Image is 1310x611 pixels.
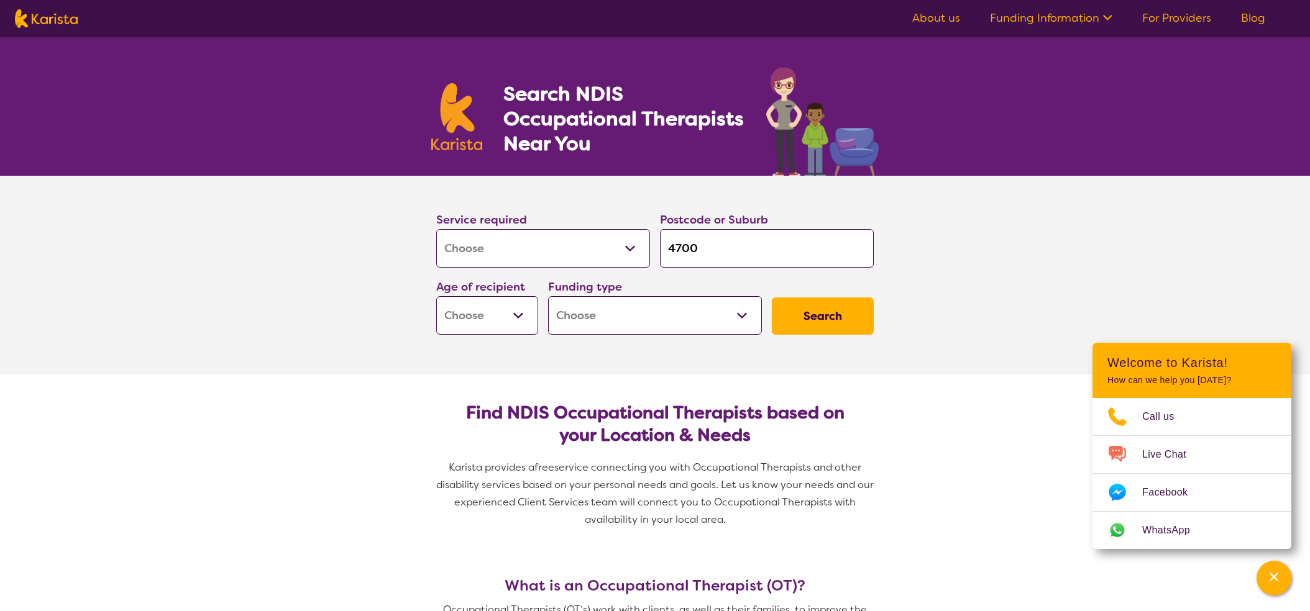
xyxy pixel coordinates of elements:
[1257,561,1291,595] button: Channel Menu
[446,402,864,446] h2: Find NDIS Occupational Therapists based on your Location & Needs
[660,212,768,227] label: Postcode or Suburb
[15,9,78,28] img: Karista logo
[1142,407,1189,426] span: Call us
[436,212,527,227] label: Service required
[534,461,554,474] span: free
[436,279,525,294] label: Age of recipient
[1092,512,1291,549] a: Web link opens in a new tab.
[912,11,960,25] a: About us
[990,11,1112,25] a: Funding Information
[548,279,622,294] label: Funding type
[1092,398,1291,549] ul: Choose channel
[1142,445,1201,464] span: Live Chat
[449,461,534,474] span: Karista provides a
[772,297,874,335] button: Search
[1142,483,1202,502] span: Facebook
[1107,355,1276,370] h2: Welcome to Karista!
[766,67,879,176] img: occupational-therapy
[1142,11,1211,25] a: For Providers
[1241,11,1265,25] a: Blog
[1142,521,1205,540] span: WhatsApp
[431,83,482,150] img: Karista logo
[431,577,879,594] h3: What is an Occupational Therapist (OT)?
[1092,343,1291,549] div: Channel Menu
[660,229,874,268] input: Type
[1107,375,1276,386] p: How can we help you [DATE]?
[436,461,876,526] span: service connecting you with Occupational Therapists and other disability services based on your p...
[503,81,745,156] h1: Search NDIS Occupational Therapists Near You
